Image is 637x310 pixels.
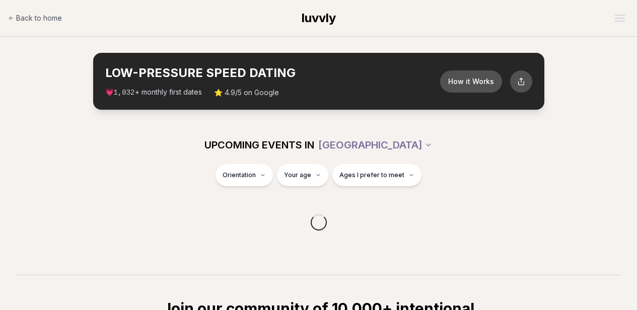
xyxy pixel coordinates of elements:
[214,88,279,98] span: ⭐ 4.9/5 on Google
[8,8,62,28] a: Back to home
[611,11,629,26] button: Open menu
[339,171,404,179] span: Ages I prefer to meet
[318,134,433,156] button: [GEOGRAPHIC_DATA]
[332,164,421,186] button: Ages I prefer to meet
[216,164,273,186] button: Orientation
[16,13,62,23] span: Back to home
[277,164,328,186] button: Your age
[204,138,314,152] span: UPCOMING EVENTS IN
[284,171,311,179] span: Your age
[302,10,336,26] a: luvvly
[105,87,202,98] span: 💗 + monthly first dates
[114,89,135,97] span: 1,032
[302,11,336,25] span: luvvly
[105,65,440,81] h2: LOW-PRESSURE SPEED DATING
[440,70,502,93] button: How it Works
[223,171,256,179] span: Orientation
